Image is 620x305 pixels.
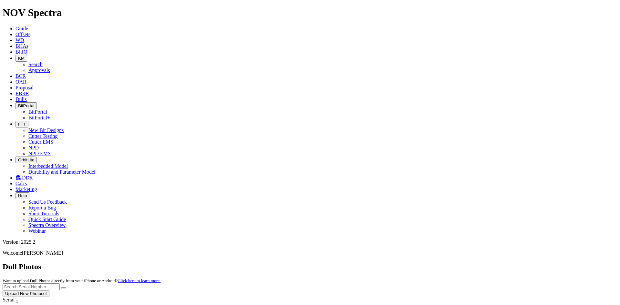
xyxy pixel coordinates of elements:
span: [PERSON_NAME] [22,250,63,256]
h1: NOV Spectra [3,7,617,19]
span: FTT [18,122,26,127]
a: Webinar [28,228,46,234]
span: KM [18,56,25,61]
button: FTT [15,121,28,127]
a: Search [28,62,43,67]
a: BCR [15,73,26,79]
span: BitPortal [18,103,34,108]
div: Serial Sort None [3,297,30,304]
small: Want to upload Dull Photos directly from your iPhone or Android? [3,278,160,283]
a: Dulls [15,97,27,102]
span: Help [18,193,27,198]
span: DDR [22,175,33,180]
a: BitIQ [15,49,27,55]
a: Durability and Parameter Model [28,169,96,175]
a: NPD [28,145,39,150]
sub: 1 [16,299,18,304]
a: Send Us Feedback [28,199,67,205]
a: NPD EMS [28,151,51,156]
a: Approvals [28,67,50,73]
span: OrbitLite [18,158,34,162]
h2: Dull Photos [3,262,617,271]
a: New Bit Designs [28,127,64,133]
span: Sort None [16,297,18,302]
a: Click here to learn more. [118,278,161,283]
button: KM [15,55,27,62]
input: Search Serial Number [3,283,60,290]
a: Guide [15,26,28,31]
a: Spectra Overview [28,222,66,228]
a: OAR [15,79,26,85]
a: Cutter Testing [28,133,58,139]
a: EBRR [15,91,29,96]
a: DDR [15,175,33,180]
button: OrbitLite [15,157,37,163]
a: Short Tutorials [28,211,59,216]
a: Marketing [15,187,37,192]
a: BHAs [15,43,28,49]
a: WD [15,37,24,43]
a: Proposal [15,85,34,90]
a: Offsets [15,32,30,37]
span: Serial [3,297,15,302]
button: BitPortal [15,102,37,109]
a: Report a Bug [28,205,56,210]
a: Quick Start Guide [28,217,66,222]
a: BitPortal+ [28,115,50,120]
a: Cutter EMS [28,139,53,145]
button: Upload New Photoset [3,290,49,297]
a: Interbedded Model [28,163,68,169]
button: Help [15,192,29,199]
a: BitPortal [28,109,47,115]
p: Welcome [3,250,617,256]
div: Version: 2025.2 [3,239,617,245]
a: Calcs [15,181,27,186]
